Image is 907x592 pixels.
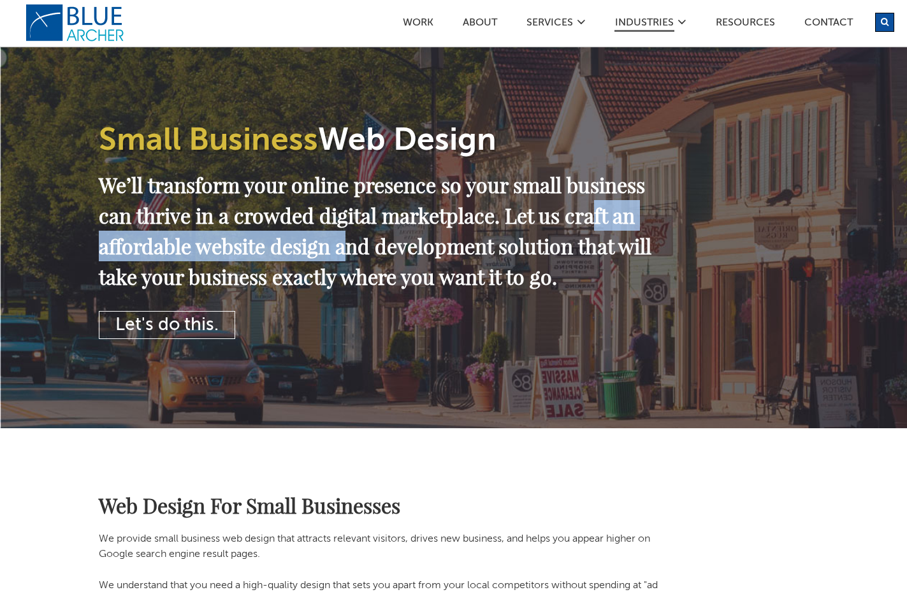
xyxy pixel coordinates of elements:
[462,18,498,31] a: ABOUT
[614,18,674,32] a: Industries
[25,4,127,42] a: logo
[99,170,661,292] h2: We’ll transform your online presence so your small business can thrive in a crowded digital marke...
[99,531,661,562] p: We provide small business web design that attracts relevant visitors, drives new business, and he...
[804,18,853,31] a: Contact
[99,311,235,339] a: Let's do this.
[99,125,318,157] span: Small Business
[99,495,661,516] h2: Web Design For Small Businesses
[715,18,776,31] a: Resources
[526,18,574,31] a: SERVICES
[402,18,434,31] a: Work
[99,125,661,157] h1: Web Design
